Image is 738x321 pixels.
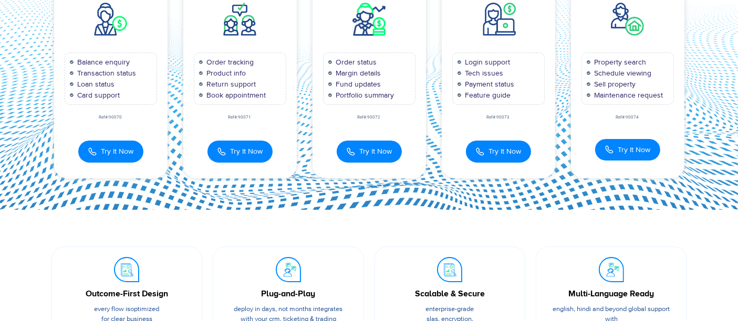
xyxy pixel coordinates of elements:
span: Product info [204,68,246,79]
div: Plug-and-Play [229,287,348,300]
span: Card support [75,90,120,101]
button: Try It Now [207,141,273,163]
div: Ref#:90070 [54,115,168,120]
span: Feature guide [462,90,511,101]
span: Every flow is [94,305,130,313]
div: Ref#:90073 [442,115,555,120]
img: Call Icon [88,146,97,157]
span: Book appointment [204,90,266,101]
span: Return support [204,79,256,90]
span: Enterprise-grade [425,305,474,313]
div: Outcome-First Design [68,287,186,300]
span: Payment status [462,79,514,90]
span: optimized [130,305,159,313]
img: Call Icon [217,146,226,157]
span: Try It Now [231,146,263,157]
span: Login support [462,57,510,68]
button: Try It Now [78,141,143,163]
img: Call Icon [346,146,356,157]
img: Call Icon [475,146,485,157]
span: Try It Now [101,146,134,157]
img: Call Icon [605,145,614,154]
div: Ref#:90072 [313,115,426,120]
span: Portfolio summary [333,90,394,101]
button: Try It Now [337,141,402,163]
div: Scalable & Secure [391,287,510,300]
span: Try It Now [360,146,392,157]
span: Fund updates [333,79,381,90]
span: Loan status [75,79,115,90]
button: Try It Now [595,139,660,160]
span: Balance enquiry [75,57,130,68]
span: Schedule viewing [591,68,651,79]
span: Transaction status [75,68,136,79]
button: Try It Now [466,141,531,163]
span: Property search [591,57,646,68]
div: Multi-Language Ready [552,287,671,300]
span: Sell property [591,79,636,90]
span: Order status [333,57,377,68]
div: Ref#:90071 [183,115,297,120]
span: Margin details [333,68,381,79]
span: Maintenance request [591,90,663,101]
span: Order tracking [204,57,254,68]
div: Ref#:90074 [571,115,684,120]
span: Try It Now [618,144,651,155]
span: Try It Now [489,146,522,157]
span: Tech issues [462,68,503,79]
